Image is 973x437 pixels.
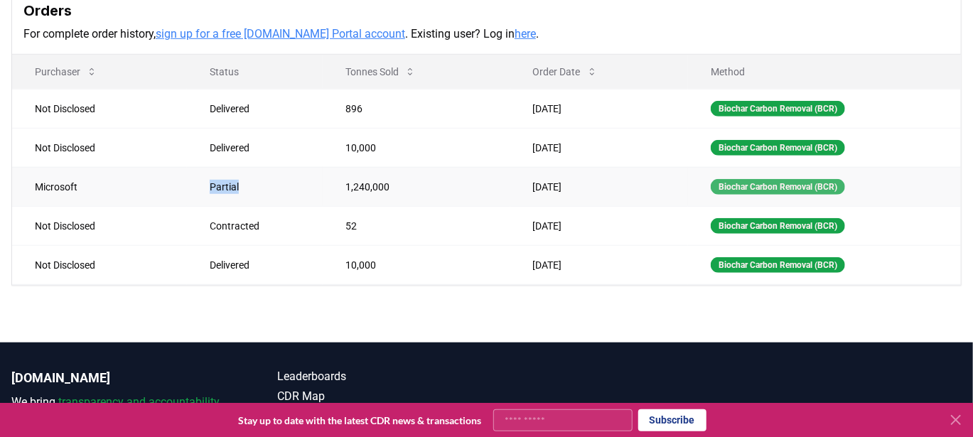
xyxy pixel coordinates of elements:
div: Biochar Carbon Removal (BCR) [711,218,845,234]
button: Tonnes Sold [334,58,427,86]
td: [DATE] [510,245,689,284]
div: Partial [210,180,311,194]
td: 896 [323,89,510,128]
td: [DATE] [510,167,689,206]
td: 10,000 [323,128,510,167]
p: For complete order history, . Existing user? Log in . [23,26,950,43]
div: Biochar Carbon Removal (BCR) [711,140,845,156]
td: [DATE] [510,89,689,128]
button: Purchaser [23,58,109,86]
td: 52 [323,206,510,245]
td: [DATE] [510,128,689,167]
a: CDR Map [277,388,486,405]
td: Not Disclosed [12,128,187,167]
div: Contracted [210,219,311,233]
div: Delivered [210,102,311,116]
span: transparency and accountability [58,395,220,409]
div: Biochar Carbon Removal (BCR) [711,257,845,273]
td: Not Disclosed [12,206,187,245]
p: We bring to the durable carbon removal market [11,394,220,428]
div: Biochar Carbon Removal (BCR) [711,101,845,117]
div: Delivered [210,141,311,155]
td: 1,240,000 [323,167,510,206]
a: here [515,27,536,41]
p: Method [699,65,950,79]
td: Not Disclosed [12,245,187,284]
a: sign up for a free [DOMAIN_NAME] Portal account [156,27,405,41]
div: Biochar Carbon Removal (BCR) [711,179,845,195]
td: Microsoft [12,167,187,206]
td: Not Disclosed [12,89,187,128]
p: [DOMAIN_NAME] [11,368,220,388]
td: 10,000 [323,245,510,284]
button: Order Date [522,58,609,86]
td: [DATE] [510,206,689,245]
div: Delivered [210,258,311,272]
a: Leaderboards [277,368,486,385]
p: Status [198,65,311,79]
